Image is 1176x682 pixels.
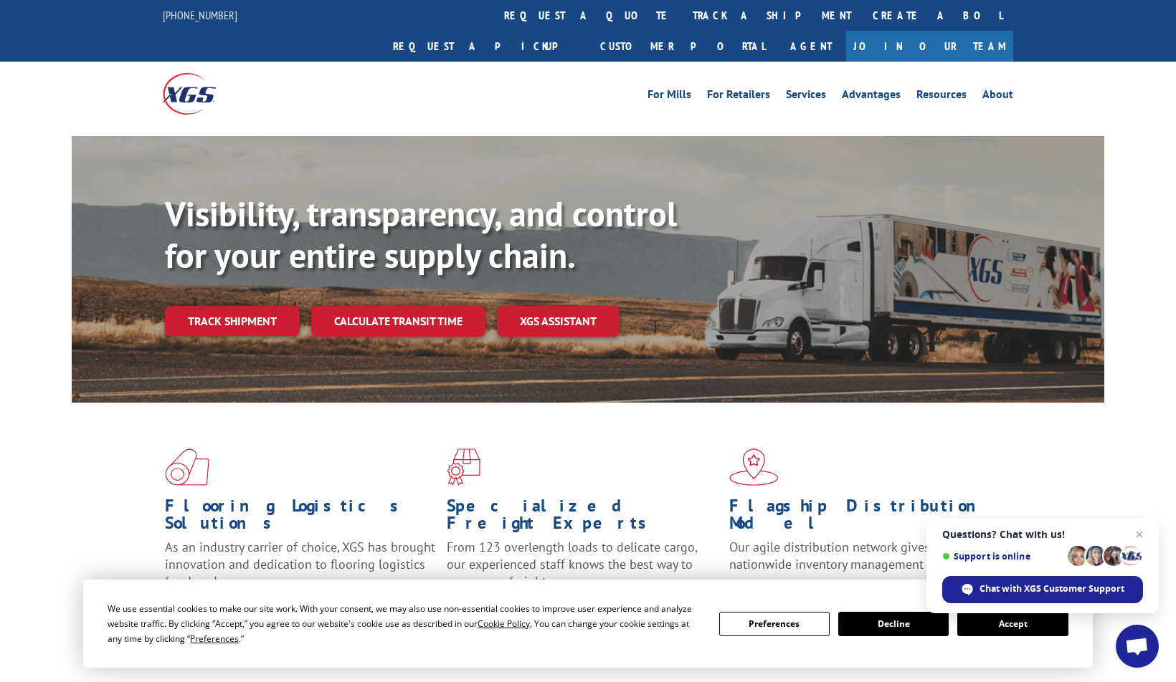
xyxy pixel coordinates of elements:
a: [PHONE_NUMBER] [163,8,237,22]
div: Open chat [1116,625,1159,668]
span: Cookie Policy [478,618,530,630]
img: xgs-icon-flagship-distribution-model-red [729,448,779,486]
a: Resources [916,89,967,105]
div: Cookie Consent Prompt [83,580,1093,668]
h1: Flooring Logistics Solutions [165,497,436,539]
img: xgs-icon-focused-on-flooring-red [447,448,480,486]
h1: Flagship Distribution Model [729,497,1000,539]
img: xgs-icon-total-supply-chain-intelligence-red [165,448,209,486]
a: About [982,89,1013,105]
a: Track shipment [165,306,300,336]
a: Agent [776,31,846,62]
div: Chat with XGS Customer Support [942,576,1143,603]
p: From 123 overlength loads to delicate cargo, our experienced staff knows the best way to move you... [447,539,718,602]
a: Customer Portal [589,31,776,62]
button: Preferences [719,612,830,636]
a: Advantages [842,89,901,105]
span: Close chat [1131,526,1148,543]
button: Decline [838,612,949,636]
a: Request a pickup [382,31,589,62]
a: XGS ASSISTANT [497,306,620,337]
div: We use essential cookies to make our site work. With your consent, we may also use non-essential ... [108,601,701,646]
span: Chat with XGS Customer Support [980,582,1124,595]
button: Accept [957,612,1068,636]
span: Our agile distribution network gives you nationwide inventory management on demand. [729,539,993,572]
a: Services [786,89,826,105]
a: Join Our Team [846,31,1013,62]
b: Visibility, transparency, and control for your entire supply chain. [165,191,677,277]
h1: Specialized Freight Experts [447,497,718,539]
span: Support is online [942,551,1063,562]
a: For Mills [648,89,691,105]
span: As an industry carrier of choice, XGS has brought innovation and dedication to flooring logistics... [165,539,435,590]
a: Calculate transit time [311,306,485,337]
span: Questions? Chat with us! [942,529,1143,540]
span: Preferences [190,633,239,645]
a: For Retailers [707,89,770,105]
